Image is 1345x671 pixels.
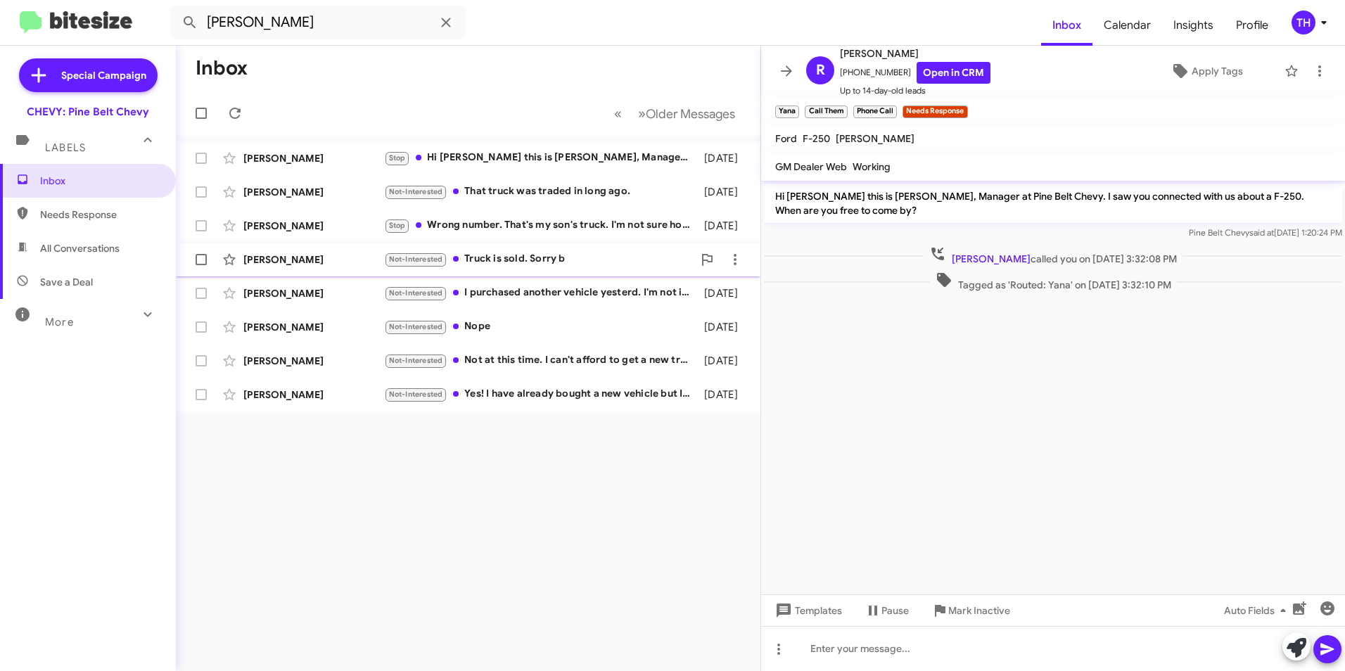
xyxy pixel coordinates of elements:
[853,160,891,173] span: Working
[948,598,1010,623] span: Mark Inactive
[764,184,1342,223] p: Hi [PERSON_NAME] this is [PERSON_NAME], Manager at Pine Belt Chevy. I saw you connected with us a...
[772,598,842,623] span: Templates
[840,62,990,84] span: [PHONE_NUMBER]
[698,286,749,300] div: [DATE]
[614,105,622,122] span: «
[805,106,847,118] small: Call Them
[243,185,384,199] div: [PERSON_NAME]
[698,185,749,199] div: [DATE]
[1092,5,1162,46] a: Calendar
[389,288,443,298] span: Not-Interested
[698,151,749,165] div: [DATE]
[1162,5,1225,46] a: Insights
[61,68,146,82] span: Special Campaign
[840,45,990,62] span: [PERSON_NAME]
[840,84,990,98] span: Up to 14-day-old leads
[389,153,406,162] span: Stop
[40,241,120,255] span: All Conversations
[389,255,443,264] span: Not-Interested
[630,99,744,128] button: Next
[40,174,160,188] span: Inbox
[243,253,384,267] div: [PERSON_NAME]
[389,356,443,365] span: Not-Interested
[775,160,847,173] span: GM Dealer Web
[1224,598,1292,623] span: Auto Fields
[45,141,86,154] span: Labels
[606,99,744,128] nav: Page navigation example
[1249,227,1274,238] span: said at
[698,320,749,334] div: [DATE]
[1213,598,1303,623] button: Auto Fields
[384,319,698,335] div: Nope
[930,271,1177,292] span: Tagged as 'Routed: Yana' on [DATE] 3:32:10 PM
[836,132,914,145] span: [PERSON_NAME]
[698,388,749,402] div: [DATE]
[698,354,749,368] div: [DATE]
[243,320,384,334] div: [PERSON_NAME]
[243,388,384,402] div: [PERSON_NAME]
[775,132,797,145] span: Ford
[196,57,248,79] h1: Inbox
[803,132,830,145] span: F-250
[384,184,698,200] div: That truck was traded in long ago.
[1225,5,1280,46] a: Profile
[243,354,384,368] div: [PERSON_NAME]
[27,105,149,119] div: CHEVY: Pine Belt Chevy
[40,275,93,289] span: Save a Deal
[1292,11,1315,34] div: TH
[775,106,799,118] small: Yana
[384,150,698,166] div: Hi [PERSON_NAME] this is [PERSON_NAME], Manager at Pine Belt Chevy. Just wanted to follow up and ...
[19,58,158,92] a: Special Campaign
[243,286,384,300] div: [PERSON_NAME]
[1041,5,1092,46] a: Inbox
[40,207,160,222] span: Needs Response
[638,105,646,122] span: »
[384,217,698,234] div: Wrong number. That's my son's truck. I'm not sure how my number is listed instead of his
[389,221,406,230] span: Stop
[1135,58,1277,84] button: Apply Tags
[698,219,749,233] div: [DATE]
[389,322,443,331] span: Not-Interested
[384,285,698,301] div: I purchased another vehicle yesterd. I'm not in the market anymore
[924,245,1183,266] span: called you on [DATE] 3:32:08 PM
[384,251,693,267] div: Truck is sold. Sorry b
[1280,11,1330,34] button: TH
[243,151,384,165] div: [PERSON_NAME]
[384,386,698,402] div: Yes! I have already bought a new vehicle but I am still trying to sell this one
[389,187,443,196] span: Not-Interested
[952,253,1031,265] span: [PERSON_NAME]
[881,598,909,623] span: Pause
[903,106,967,118] small: Needs Response
[920,598,1021,623] button: Mark Inactive
[816,59,825,82] span: R
[853,106,897,118] small: Phone Call
[761,598,853,623] button: Templates
[389,390,443,399] span: Not-Interested
[384,352,698,369] div: Not at this time. I can't afford to get a new truck right now
[917,62,990,84] a: Open in CRM
[1192,58,1243,84] span: Apply Tags
[170,6,466,39] input: Search
[646,106,735,122] span: Older Messages
[1189,227,1342,238] span: Pine Belt Chevy [DATE] 1:20:24 PM
[606,99,630,128] button: Previous
[243,219,384,233] div: [PERSON_NAME]
[853,598,920,623] button: Pause
[45,316,74,328] span: More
